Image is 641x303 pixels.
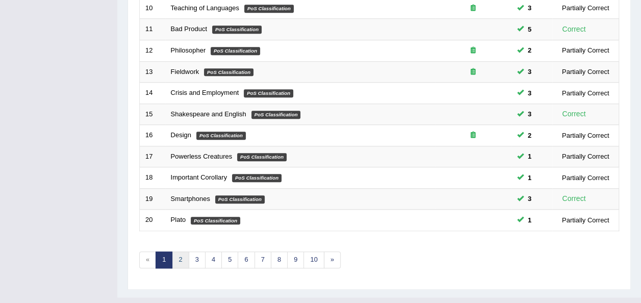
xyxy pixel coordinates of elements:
td: 18 [140,167,165,189]
span: You can still take this question [524,215,535,225]
a: Bad Product [171,25,208,33]
td: 16 [140,125,165,146]
td: 12 [140,40,165,61]
a: Crisis and Employment [171,89,239,96]
em: PoS Classification [244,5,294,13]
a: Philosopher [171,46,206,54]
div: Partially Correct [558,88,613,98]
span: You can still take this question [524,66,535,77]
a: 3 [189,251,206,268]
a: Design [171,131,191,139]
td: 19 [140,188,165,210]
a: 9 [287,251,304,268]
span: You can still take this question [524,130,535,141]
span: « [139,251,156,268]
div: Correct [558,23,590,35]
a: Smartphones [171,195,210,203]
div: Exam occurring question [441,131,506,140]
a: Powerless Creatures [171,153,233,160]
span: You can still take this question [524,193,535,204]
a: 2 [172,251,189,268]
em: PoS Classification [215,195,265,204]
em: PoS Classification [212,26,262,34]
a: 5 [221,251,238,268]
a: 6 [238,251,254,268]
div: Correct [558,108,590,120]
em: PoS Classification [191,217,240,225]
span: You can still take this question [524,88,535,98]
div: Partially Correct [558,151,613,162]
td: 17 [140,146,165,167]
em: PoS Classification [232,174,281,182]
a: 10 [303,251,324,268]
a: » [324,251,341,268]
div: Partially Correct [558,130,613,141]
td: 15 [140,104,165,125]
a: Important Corollary [171,173,227,181]
td: 14 [140,83,165,104]
span: You can still take this question [524,151,535,162]
em: PoS Classification [211,47,260,55]
div: Partially Correct [558,3,613,13]
span: You can still take this question [524,24,535,35]
em: PoS Classification [204,68,253,77]
div: Partially Correct [558,66,613,77]
div: Partially Correct [558,45,613,56]
em: PoS Classification [251,111,301,119]
div: Correct [558,193,590,205]
div: Exam occurring question [441,46,506,56]
td: 20 [140,210,165,231]
a: Plato [171,216,186,223]
span: You can still take this question [524,109,535,119]
span: You can still take this question [524,3,535,13]
em: PoS Classification [244,89,293,97]
a: Fieldwork [171,68,199,75]
a: 7 [254,251,271,268]
em: PoS Classification [237,153,287,161]
span: You can still take this question [524,172,535,183]
a: 1 [156,251,172,268]
em: PoS Classification [196,132,246,140]
a: Shakespeare and English [171,110,246,118]
div: Partially Correct [558,215,613,225]
a: 8 [271,251,288,268]
td: 13 [140,61,165,83]
div: Partially Correct [558,172,613,183]
td: 11 [140,19,165,40]
div: Exam occurring question [441,67,506,77]
a: Teaching of Languages [171,4,239,12]
span: You can still take this question [524,45,535,56]
div: Exam occurring question [441,4,506,13]
a: 4 [205,251,222,268]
